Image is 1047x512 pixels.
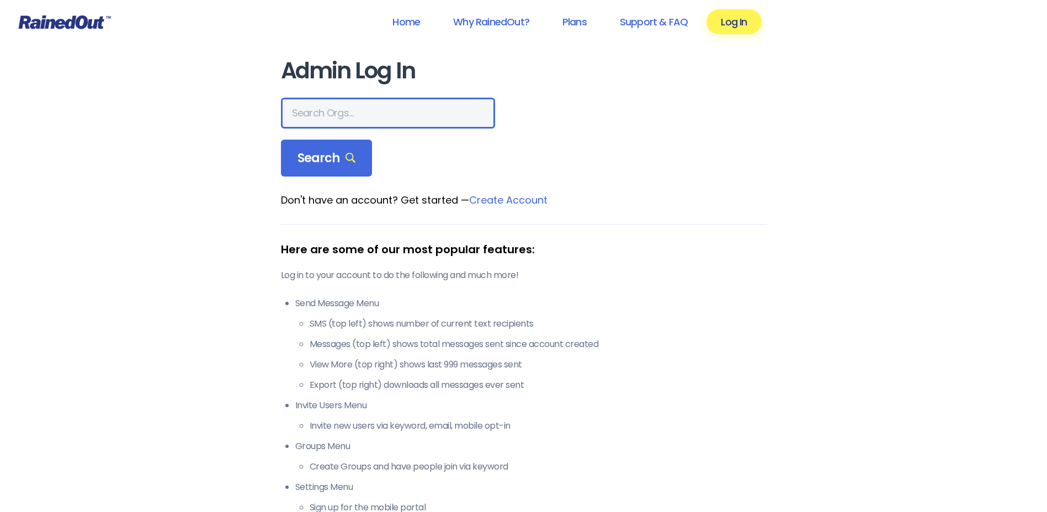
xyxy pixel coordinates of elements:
input: Search Orgs… [281,98,495,129]
h1: Admin Log In [281,58,767,83]
span: Search [297,151,356,166]
li: Send Message Menu [295,297,767,392]
li: Invite Users Menu [295,399,767,433]
li: Export (top right) downloads all messages ever sent [310,378,767,392]
div: Here are some of our most popular features: [281,241,767,258]
li: Create Groups and have people join via keyword [310,460,767,473]
li: Groups Menu [295,440,767,473]
li: Invite new users via keyword, email, mobile opt-in [310,419,767,433]
p: Log in to your account to do the following and much more! [281,269,767,282]
li: Messages (top left) shows total messages sent since account created [310,338,767,351]
li: SMS (top left) shows number of current text recipients [310,317,767,330]
a: Log In [706,9,761,34]
a: Create Account [469,193,548,207]
a: Plans [548,9,601,34]
a: Home [378,9,434,34]
li: View More (top right) shows last 999 messages sent [310,358,767,371]
a: Why RainedOut? [439,9,544,34]
div: Search [281,140,373,177]
a: Support & FAQ [605,9,702,34]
